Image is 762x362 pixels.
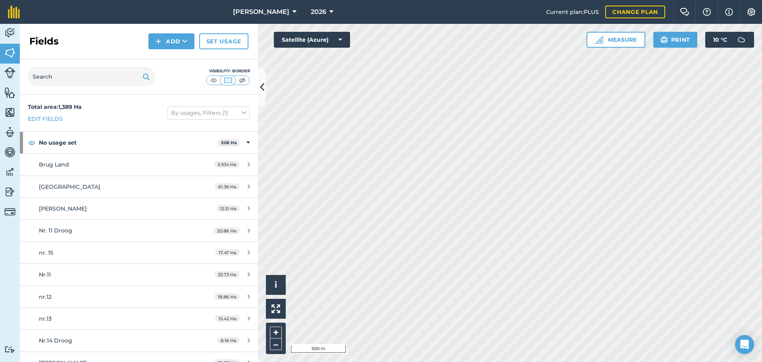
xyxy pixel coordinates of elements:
[595,36,603,44] img: Ruler icon
[705,32,754,48] button: 10 °C
[199,33,248,49] a: Set usage
[702,8,712,16] img: A question mark icon
[735,335,754,354] div: Open Intercom Messenger
[747,8,756,16] img: A cog icon
[209,76,219,84] img: svg+xml;base64,PHN2ZyB4bWxucz0iaHR0cDovL3d3dy53My5vcmcvMjAwMC9zdmciIHdpZHRoPSI1MCIgaGVpZ2h0PSI0MC...
[713,32,727,48] span: 10 ° C
[20,330,258,351] a: Nr.14 Droog8.16 Ha
[215,249,240,256] span: 17.47 Ha
[223,76,233,84] img: svg+xml;base64,PHN2ZyB4bWxucz0iaHR0cDovL3d3dy53My5vcmcvMjAwMC9zdmciIHdpZHRoPSI1MCIgaGVpZ2h0PSI0MC...
[733,32,749,48] img: svg+xml;base64,PD94bWwgdmVyc2lvbj0iMS4wIiBlbmNvZGluZz0idXRmLTgiPz4KPCEtLSBHZW5lcmF0b3I6IEFkb2JlIE...
[680,8,689,16] img: Two speech bubbles overlapping with the left bubble in the forefront
[28,138,35,147] img: svg+xml;base64,PHN2ZyB4bWxucz0iaHR0cDovL3d3dy53My5vcmcvMjAwMC9zdmciIHdpZHRoPSIxOCIgaGVpZ2h0PSIyNC...
[4,166,15,178] img: svg+xml;base64,PD94bWwgdmVyc2lvbj0iMS4wIiBlbmNvZGluZz0idXRmLTgiPz4KPCEtLSBHZW5lcmF0b3I6IEFkb2JlIE...
[39,205,87,212] span: [PERSON_NAME]
[148,33,194,49] button: Add
[20,198,258,219] a: [PERSON_NAME]13.51 Ha
[39,183,100,190] span: [GEOGRAPHIC_DATA]
[221,140,237,145] strong: 506 Ha
[217,337,240,344] span: 8.16 Ha
[156,37,161,46] img: svg+xml;base64,PHN2ZyB4bWxucz0iaHR0cDovL3d3dy53My5vcmcvMjAwMC9zdmciIHdpZHRoPSIxNCIgaGVpZ2h0PSIyNC...
[215,183,240,190] span: 61.36 Ha
[20,220,258,241] a: Nr. 11 Droog20.86 Ha
[237,76,247,84] img: svg+xml;base64,PHN2ZyB4bWxucz0iaHR0cDovL3d3dy53My5vcmcvMjAwMC9zdmciIHdpZHRoPSI1MCIgaGVpZ2h0PSI0MC...
[39,227,72,234] span: Nr. 11 Droog
[216,205,240,212] span: 13.51 Ha
[275,280,277,290] span: i
[214,293,240,300] span: 18.86 Ha
[20,132,258,153] div: No usage set506 Ha
[4,186,15,198] img: svg+xml;base64,PD94bWwgdmVyc2lvbj0iMS4wIiBlbmNvZGluZz0idXRmLTgiPz4KPCEtLSBHZW5lcmF0b3I6IEFkb2JlIE...
[215,315,240,322] span: 15.42 Ha
[206,68,250,74] div: Visibility: Border
[39,271,51,278] span: Nr.11
[4,146,15,158] img: svg+xml;base64,PD94bWwgdmVyc2lvbj0iMS4wIiBlbmNvZGluZz0idXRmLTgiPz4KPCEtLSBHZW5lcmF0b3I6IEFkb2JlIE...
[214,161,240,168] span: 3.934 Ha
[266,275,286,295] button: i
[4,47,15,59] img: svg+xml;base64,PHN2ZyB4bWxucz0iaHR0cDovL3d3dy53My5vcmcvMjAwMC9zdmciIHdpZHRoPSI1NiIgaGVpZ2h0PSI2MC...
[274,32,350,48] button: Satellite (Azure)
[28,114,63,123] a: Edit fields
[20,154,258,175] a: Brug Land3.934 Ha
[4,27,15,39] img: svg+xml;base64,PD94bWwgdmVyc2lvbj0iMS4wIiBlbmNvZGluZz0idXRmLTgiPz4KPCEtLSBHZW5lcmF0b3I6IEFkb2JlIE...
[39,315,52,322] span: nr.13
[20,264,258,285] a: Nr.1133.73 Ha
[167,106,250,119] button: By usages, Filters (1)
[4,346,15,353] img: svg+xml;base64,PD94bWwgdmVyc2lvbj0iMS4wIiBlbmNvZGluZz0idXRmLTgiPz4KPCEtLSBHZW5lcmF0b3I6IEFkb2JlIE...
[20,242,258,263] a: nr. 1517.47 Ha
[39,161,69,168] span: Brug Land
[28,67,155,86] input: Search
[28,103,82,110] strong: Total area : 1,389 Ha
[546,8,599,16] span: Current plan : PLUS
[270,327,282,339] button: +
[587,32,645,48] button: Measure
[8,6,20,18] img: fieldmargin Logo
[4,106,15,118] img: svg+xml;base64,PHN2ZyB4bWxucz0iaHR0cDovL3d3dy53My5vcmcvMjAwMC9zdmciIHdpZHRoPSI1NiIgaGVpZ2h0PSI2MC...
[271,304,280,313] img: Four arrows, one pointing top left, one top right, one bottom right and the last bottom left
[311,7,326,17] span: 2026
[142,72,150,81] img: svg+xml;base64,PHN2ZyB4bWxucz0iaHR0cDovL3d3dy53My5vcmcvMjAwMC9zdmciIHdpZHRoPSIxOSIgaGVpZ2h0PSIyNC...
[20,176,258,197] a: [GEOGRAPHIC_DATA]61.36 Ha
[270,339,282,350] button: –
[20,308,258,329] a: nr.1315.42 Ha
[4,126,15,138] img: svg+xml;base64,PD94bWwgdmVyc2lvbj0iMS4wIiBlbmNvZGluZz0idXRmLTgiPz4KPCEtLSBHZW5lcmF0b3I6IEFkb2JlIE...
[660,35,668,45] img: svg+xml;base64,PHN2ZyB4bWxucz0iaHR0cDovL3d3dy53My5vcmcvMjAwMC9zdmciIHdpZHRoPSIxOSIgaGVpZ2h0PSIyNC...
[39,132,217,153] strong: No usage set
[20,286,258,308] a: nr.1218.86 Ha
[4,206,15,217] img: svg+xml;base64,PD94bWwgdmVyc2lvbj0iMS4wIiBlbmNvZGluZz0idXRmLTgiPz4KPCEtLSBHZW5lcmF0b3I6IEFkb2JlIE...
[725,7,733,17] img: svg+xml;base64,PHN2ZyB4bWxucz0iaHR0cDovL3d3dy53My5vcmcvMjAwMC9zdmciIHdpZHRoPSIxNyIgaGVpZ2h0PSIxNy...
[605,6,665,18] a: Change plan
[4,67,15,78] img: svg+xml;base64,PD94bWwgdmVyc2lvbj0iMS4wIiBlbmNvZGluZz0idXRmLTgiPz4KPCEtLSBHZW5lcmF0b3I6IEFkb2JlIE...
[29,35,59,48] h2: Fields
[653,32,698,48] button: Print
[39,249,53,256] span: nr. 15
[4,87,15,99] img: svg+xml;base64,PHN2ZyB4bWxucz0iaHR0cDovL3d3dy53My5vcmcvMjAwMC9zdmciIHdpZHRoPSI1NiIgaGVpZ2h0PSI2MC...
[233,7,289,17] span: [PERSON_NAME]
[214,271,240,278] span: 33.73 Ha
[39,293,52,300] span: nr.12
[214,227,240,234] span: 20.86 Ha
[39,337,72,344] span: Nr.14 Droog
